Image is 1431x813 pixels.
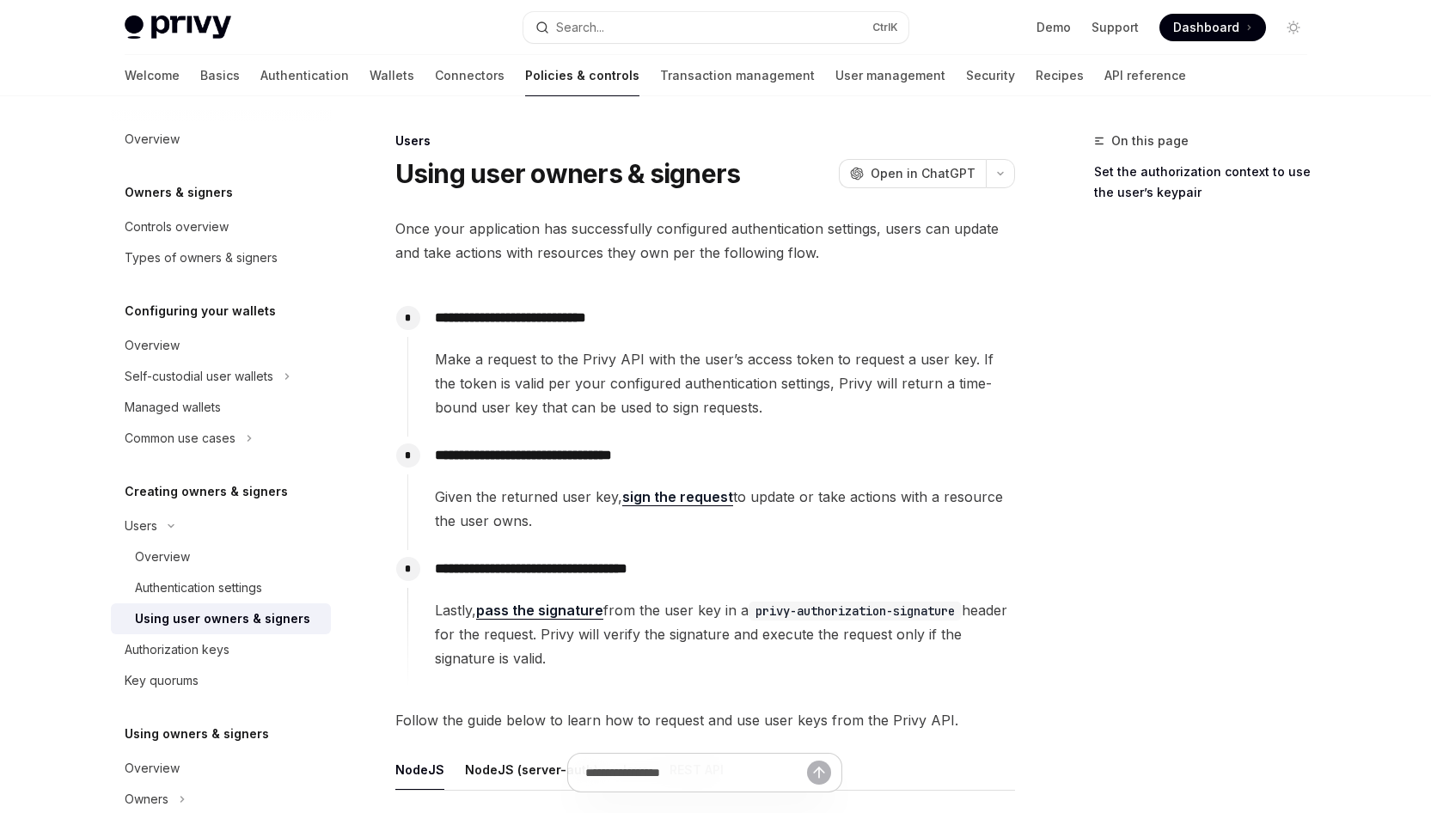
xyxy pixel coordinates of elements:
[111,753,331,784] a: Overview
[125,397,221,418] div: Managed wallets
[585,754,807,792] input: Ask a question...
[1280,14,1307,41] button: Toggle dark mode
[125,789,168,810] div: Owners
[125,670,199,691] div: Key quorums
[125,639,229,660] div: Authorization keys
[111,665,331,696] a: Key quorums
[135,608,310,629] div: Using user owners & signers
[435,598,1014,670] span: Lastly, from the user key in a header for the request. Privy will verify the signature and execut...
[1159,14,1266,41] a: Dashboard
[1094,158,1321,206] a: Set the authorization context to use the user’s keypair
[111,541,331,572] a: Overview
[125,248,278,268] div: Types of owners & signers
[125,301,276,321] h5: Configuring your wallets
[435,347,1014,419] span: Make a request to the Privy API with the user’s access token to request a user key. If the token ...
[370,55,414,96] a: Wallets
[135,578,262,598] div: Authentication settings
[523,12,908,43] button: Open search
[125,55,180,96] a: Welcome
[395,158,741,189] h1: Using user owners & signers
[476,602,603,620] a: pass the signature
[749,602,962,620] code: privy-authorization-signature
[111,423,331,454] button: Toggle Common use cases section
[525,55,639,96] a: Policies & controls
[1092,19,1139,36] a: Support
[660,55,815,96] a: Transaction management
[111,510,331,541] button: Toggle Users section
[111,242,331,273] a: Types of owners & signers
[135,547,190,567] div: Overview
[111,124,331,155] a: Overview
[111,211,331,242] a: Controls overview
[111,634,331,665] a: Authorization keys
[839,159,986,188] button: Open in ChatGPT
[260,55,349,96] a: Authentication
[1036,55,1084,96] a: Recipes
[556,17,604,38] div: Search...
[125,217,229,237] div: Controls overview
[125,481,288,502] h5: Creating owners & signers
[125,428,235,449] div: Common use cases
[125,724,269,744] h5: Using owners & signers
[111,330,331,361] a: Overview
[125,366,273,387] div: Self-custodial user wallets
[966,55,1015,96] a: Security
[111,392,331,423] a: Managed wallets
[395,217,1015,265] span: Once your application has successfully configured authentication settings, users can update and t...
[111,603,331,634] a: Using user owners & signers
[1037,19,1071,36] a: Demo
[872,21,898,34] span: Ctrl K
[125,335,180,356] div: Overview
[200,55,240,96] a: Basics
[395,132,1015,150] div: Users
[1104,55,1186,96] a: API reference
[807,761,831,785] button: Send message
[125,129,180,150] div: Overview
[435,485,1014,533] span: Given the returned user key, to update or take actions with a resource the user owns.
[111,572,331,603] a: Authentication settings
[111,361,331,392] button: Toggle Self-custodial user wallets section
[125,182,233,203] h5: Owners & signers
[125,758,180,779] div: Overview
[1173,19,1239,36] span: Dashboard
[395,708,1015,732] span: Follow the guide below to learn how to request and use user keys from the Privy API.
[435,55,505,96] a: Connectors
[1111,131,1189,151] span: On this page
[125,516,157,536] div: Users
[835,55,945,96] a: User management
[871,165,975,182] span: Open in ChatGPT
[622,488,733,506] a: sign the request
[125,15,231,40] img: light logo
